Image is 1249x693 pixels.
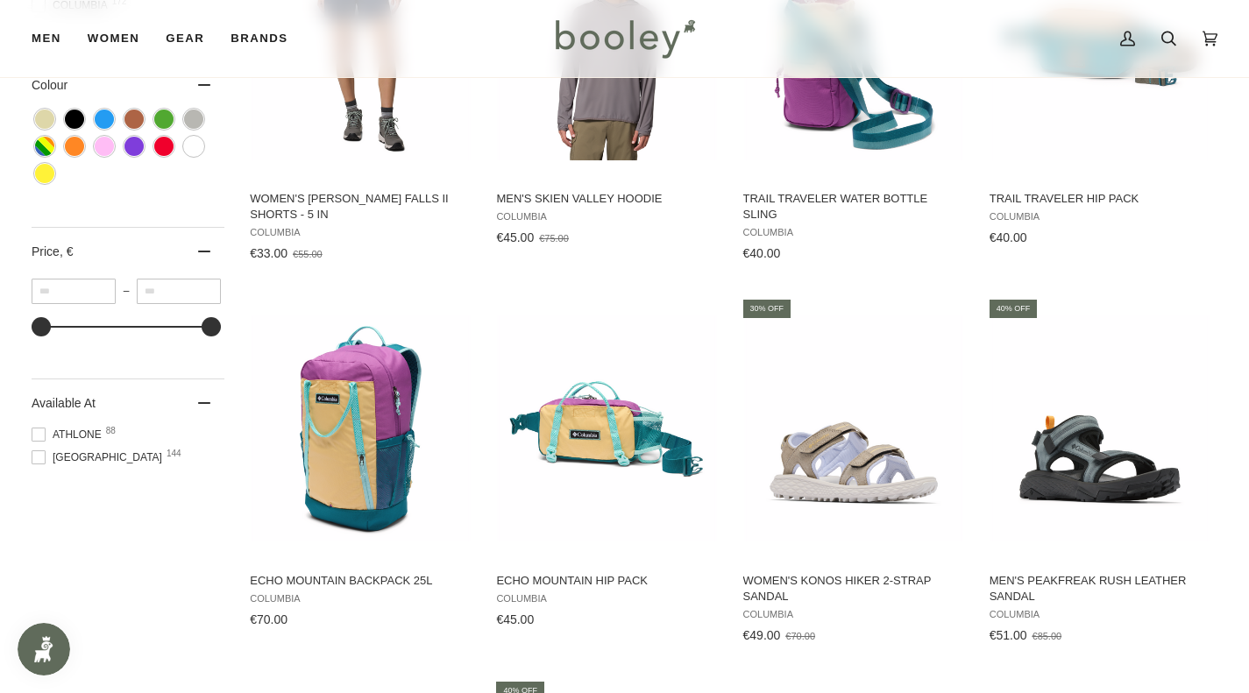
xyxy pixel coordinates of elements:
span: Available At [32,396,96,410]
span: Colour: Green [154,110,174,129]
span: Men's Peakfreak Rush Leather Sandal [990,573,1211,605]
span: €70.00 [785,631,815,641]
span: Columbia [250,593,472,605]
span: Men's Skien Valley Hoodie [496,191,718,207]
span: €85.00 [1033,631,1062,641]
span: Colour: Red [154,137,174,156]
a: Women's Konos Hiker 2-Strap Sandal [741,297,968,649]
span: €33.00 [250,246,287,260]
span: Price [32,244,73,258]
span: €40.00 [743,246,781,260]
span: Colour: Pink [95,137,114,156]
span: Columbia [496,593,718,605]
img: Booley [548,13,701,64]
span: – [116,285,137,297]
a: Echo Mountain Hip Pack [493,297,720,633]
span: Columbia [743,609,965,620]
span: Colour: Yellow [35,164,54,183]
span: Colour [32,78,81,92]
span: Women's Konos Hiker 2-Strap Sandal [743,573,965,605]
span: Men [32,30,61,47]
img: Columbia Men's Peakfreak Rush Leather Sandal Graphite / Mango - Booley Galway [987,315,1214,542]
span: Women's [PERSON_NAME] Falls II Shorts - 5 in [250,191,472,223]
span: Gear [166,30,204,47]
span: , € [60,244,74,258]
iframe: Button to open loyalty program pop-up [18,623,70,675]
span: Colour: Orange [65,137,84,156]
a: Men's Peakfreak Rush Leather Sandal [987,297,1214,649]
span: Columbia [743,227,965,238]
img: Columbia Women's Konos Hiker 2-Strap Sandal Canvas Tan / Snowdrift - Booley Galway [741,315,968,542]
span: €75.00 [539,233,569,244]
span: €51.00 [990,628,1027,642]
span: Trail Traveler Hip Pack [990,191,1211,207]
span: €45.00 [496,230,534,244]
span: Colour: Purple [124,137,144,156]
a: Echo Mountain Backpack 25L [247,297,474,633]
span: €40.00 [990,230,1027,244]
input: Maximum value [137,279,221,304]
span: Colour: Beige [35,110,54,129]
span: Colour: Black [65,110,84,129]
span: €70.00 [250,612,287,626]
span: Colour: Multicolour [35,137,54,156]
span: Colour: Grey [184,110,203,129]
span: Women [88,30,139,47]
span: [GEOGRAPHIC_DATA] [32,449,167,465]
div: 30% off [743,300,791,318]
span: Colour: Brown [124,110,144,129]
span: Echo Mountain Backpack 25L [250,573,472,589]
span: Athlone [32,427,107,442]
span: 144 [167,449,181,458]
span: 88 [106,427,116,435]
span: Columbia [990,609,1211,620]
span: €49.00 [743,628,781,642]
input: Minimum value [32,279,116,304]
span: Brands [231,30,287,47]
span: Trail Traveler Water Bottle Sling [743,191,965,223]
span: Columbia [990,211,1211,223]
span: Colour: White [184,137,203,156]
span: €55.00 [293,249,323,259]
span: Echo Mountain Hip Pack [496,573,718,589]
span: Colour: Blue [95,110,114,129]
div: 40% off [990,300,1038,318]
img: Columbia Echo Mountain Hip Pack - Booley Galway [493,315,720,542]
img: Columbia Echo Mountain Backpack 25LRazzle / River Blue / Sand Dune - Booley Galway [247,315,474,542]
span: €45.00 [496,612,534,626]
span: Columbia [250,227,472,238]
span: Columbia [496,211,718,223]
